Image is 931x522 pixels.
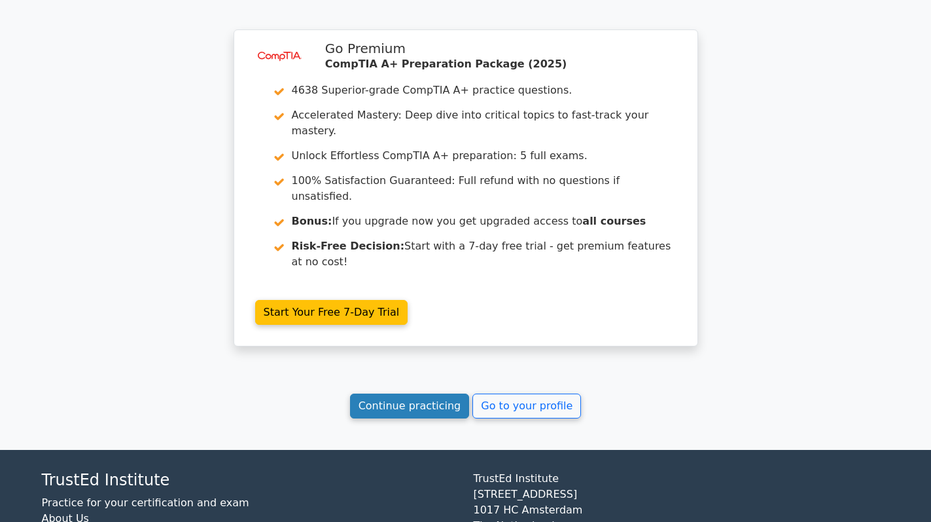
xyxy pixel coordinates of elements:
[255,300,408,325] a: Start Your Free 7-Day Trial
[350,394,470,419] a: Continue practicing
[42,496,249,509] a: Practice for your certification and exam
[472,394,581,419] a: Go to your profile
[42,471,458,490] h4: TrustEd Institute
